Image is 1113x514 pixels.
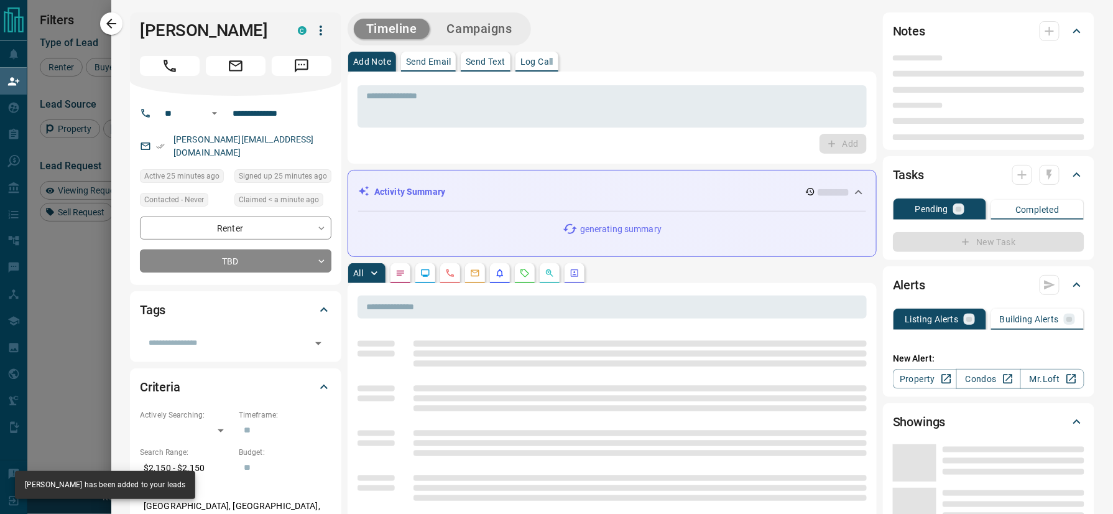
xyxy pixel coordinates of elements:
div: condos.ca [298,26,307,35]
a: [PERSON_NAME][EMAIL_ADDRESS][DOMAIN_NAME] [173,134,314,157]
p: Activity Summary [374,185,445,199]
svg: Requests [520,268,530,278]
p: New Alert: [893,352,1084,365]
div: Tasks [893,160,1084,190]
span: Active 25 minutes ago [144,170,219,182]
div: Mon Sep 15 2025 [234,169,331,187]
div: Mon Sep 15 2025 [234,193,331,210]
p: Completed [1015,205,1060,214]
p: Actively Searching: [140,409,233,421]
span: Call [140,56,200,76]
span: Contacted - Never [144,194,204,206]
div: TBD [140,250,331,273]
svg: Email Verified [156,142,165,151]
p: Pending [915,205,949,213]
svg: Listing Alerts [495,268,505,278]
a: Mr.Loft [1020,369,1084,389]
a: Condos [956,369,1020,389]
span: Email [206,56,266,76]
h2: Showings [893,412,946,432]
p: Send Text [466,57,506,66]
h2: Tasks [893,165,924,185]
p: Budget: [239,447,331,458]
div: Tags [140,295,331,325]
svg: Lead Browsing Activity [420,268,430,278]
span: Claimed < a minute ago [239,194,319,206]
div: Activity Summary [358,180,866,203]
div: Alerts [893,270,1084,300]
div: Renter [140,217,331,240]
button: Open [310,335,327,352]
a: Property [893,369,957,389]
svg: Calls [445,268,455,278]
p: Listing Alerts [905,315,959,324]
p: Building Alerts [1000,315,1059,324]
span: Message [272,56,331,76]
div: Mon Sep 15 2025 [140,169,228,187]
div: Notes [893,16,1084,46]
div: Criteria [140,372,331,402]
button: Timeline [354,19,430,39]
svg: Agent Actions [570,268,580,278]
p: Log Call [520,57,553,66]
p: Add Note [353,57,391,66]
svg: Emails [470,268,480,278]
h1: [PERSON_NAME] [140,21,279,40]
h2: Notes [893,21,925,41]
span: Signed up 25 minutes ago [239,170,327,182]
svg: Opportunities [545,268,555,278]
p: $2,150 - $2,150 [140,458,233,479]
h2: Alerts [893,275,925,295]
p: generating summary [580,223,662,236]
h2: Tags [140,300,165,320]
p: Timeframe: [239,409,331,421]
p: Search Range: [140,447,233,458]
p: Send Email [406,57,451,66]
p: Areas Searched: [140,485,331,496]
h2: Criteria [140,377,180,397]
p: All [353,269,363,278]
button: Open [207,106,222,121]
div: [PERSON_NAME] has been added to your leads [25,475,185,495]
svg: Notes [395,268,405,278]
div: Showings [893,407,1084,437]
button: Campaigns [435,19,525,39]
